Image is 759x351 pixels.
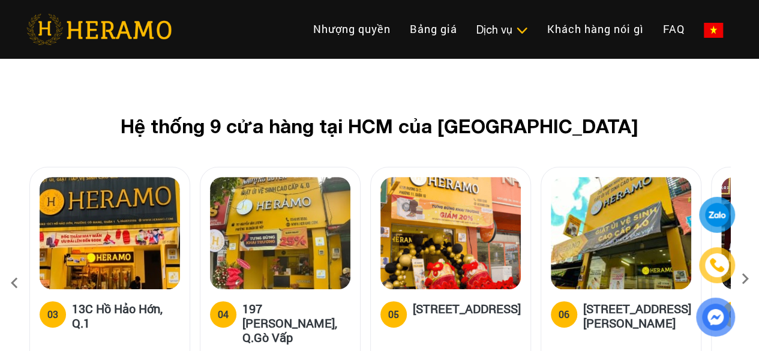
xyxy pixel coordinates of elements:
div: 06 [559,307,569,322]
a: Khách hàng nói gì [538,16,653,42]
h5: [STREET_ADDRESS][PERSON_NAME] [583,301,691,330]
h2: Hệ thống 9 cửa hàng tại HCM của [GEOGRAPHIC_DATA] [49,115,711,137]
img: heramo-314-le-van-viet-phuong-tang-nhon-phu-b-quan-9 [551,177,691,289]
div: Dịch vụ [476,22,528,38]
img: heramo-197-nguyen-van-luong [210,177,350,289]
h5: 13C Hồ Hảo Hớn, Q.1 [72,301,180,330]
a: phone-icon [700,248,733,281]
img: heramo-179b-duong-3-thang-2-phuong-11-quan-10 [380,177,521,289]
a: Nhượng quyền [304,16,400,42]
h5: [STREET_ADDRESS] [413,301,521,325]
img: vn-flag.png [704,23,723,38]
div: 04 [218,307,229,322]
h5: 197 [PERSON_NAME], Q.Gò Vấp [242,301,350,344]
a: FAQ [653,16,694,42]
img: phone-icon [709,257,725,273]
img: heramo-logo.png [26,14,172,45]
div: 03 [47,307,58,322]
div: 05 [388,307,399,322]
img: subToggleIcon [515,25,528,37]
img: heramo-13c-ho-hao-hon-quan-1 [40,177,180,289]
a: Bảng giá [400,16,467,42]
